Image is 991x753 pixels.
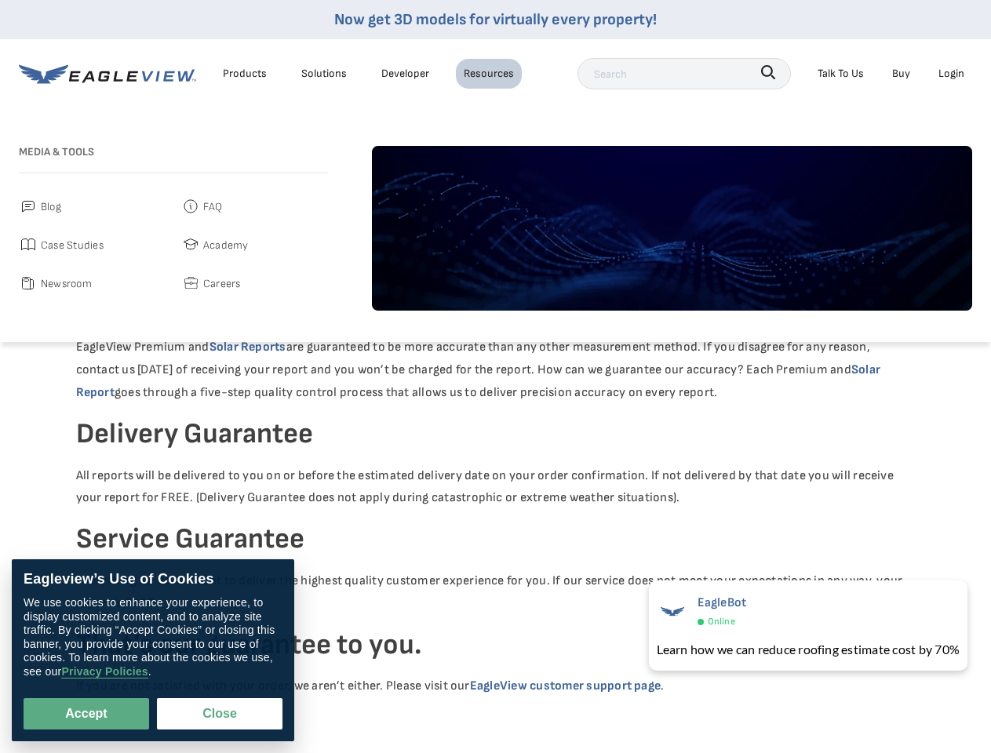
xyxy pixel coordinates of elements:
a: Solar Reports [209,340,286,355]
img: EagleBot [657,595,688,627]
a: Careers [181,274,328,293]
span: Careers [203,274,241,293]
a: Academy [181,235,328,255]
a: Solar Report [76,362,881,400]
a: Blog [19,197,166,216]
span: FAQ [203,197,223,216]
img: case_studies.svg [19,235,38,254]
a: Case Studies [19,235,166,255]
img: careers.svg [181,274,200,293]
h3: Media & Tools [19,146,328,159]
div: Eagleview’s Use of Cookies [24,571,282,588]
h4: Service Guarantee [76,522,916,558]
p: EagleView Premium and are guaranteed to be more accurate than any other measurement method. If yo... [76,336,916,404]
a: Developer [381,64,429,83]
a: Privacy Policies [61,665,148,678]
span: Academy [203,235,249,255]
span: Newsroom [41,274,92,293]
span: Blog [41,197,61,216]
p: If you are not satisfied with your order, we aren’t either. Please visit our . [76,675,916,698]
a: Now get 3D models for virtually every property! [334,10,657,29]
div: Solutions [301,64,347,83]
img: blog.svg [19,197,38,216]
div: We use cookies to enhance your experience, to display customized content, and to analyze site tra... [24,596,282,678]
a: EagleView customer support page [470,678,661,693]
span: Online [708,613,735,631]
button: Accept [24,698,149,729]
a: Buy [892,64,910,83]
img: faq.svg [181,197,200,216]
div: Login [938,64,964,83]
div: Talk To Us [818,64,864,83]
a: Newsroom [19,274,166,293]
button: Close [157,698,282,729]
p: All reports will be delivered to you on or before the estimated delivery date on your order confi... [76,465,916,511]
img: newsroom.svg [19,274,38,293]
h4: That’s our guarantee to you. [76,627,916,664]
img: default-image.webp [372,146,972,311]
input: Search [577,58,791,89]
span: Case Studies [41,235,104,255]
div: Learn how we can reduce roofing estimate cost by 70% [657,640,960,659]
h4: Delivery Guarantee [76,417,916,453]
a: FAQ [181,197,328,216]
img: academy.svg [181,235,200,254]
div: Products [223,64,267,83]
p: Everything we do is meant to deliver the highest quality customer experience for you. If our serv... [76,570,916,616]
span: EagleBot [698,595,747,610]
div: Resources [464,64,514,83]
